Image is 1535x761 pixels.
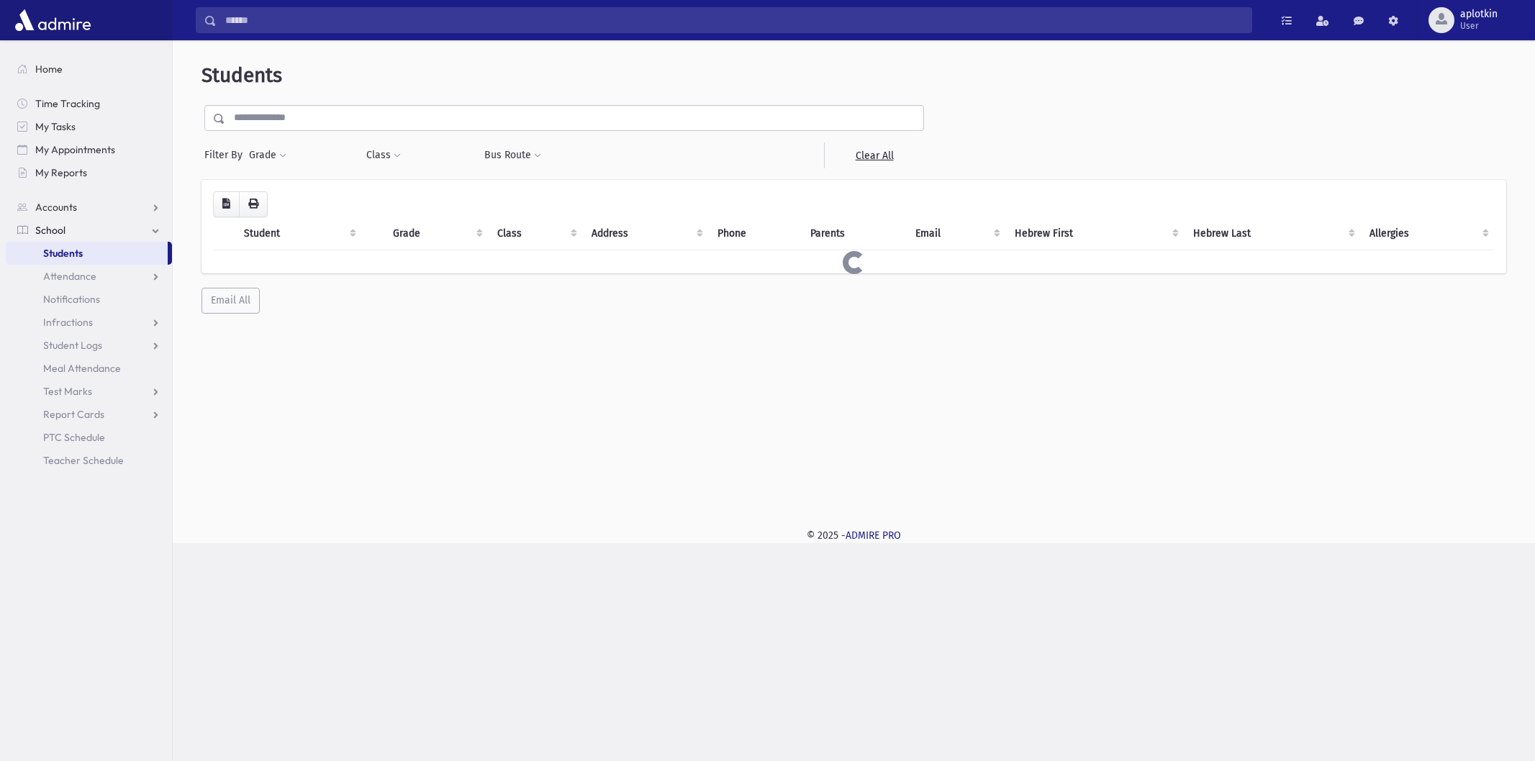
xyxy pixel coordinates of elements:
[6,311,172,334] a: Infractions
[6,58,172,81] a: Home
[802,217,907,250] th: Parents
[6,288,172,311] a: Notifications
[384,217,488,250] th: Grade
[204,147,248,163] span: Filter By
[43,431,105,444] span: PTC Schedule
[6,426,172,449] a: PTC Schedule
[35,166,87,179] span: My Reports
[6,403,172,426] a: Report Cards
[846,529,901,542] a: ADMIRE PRO
[43,247,83,260] span: Students
[6,115,172,138] a: My Tasks
[35,201,77,214] span: Accounts
[12,6,94,35] img: AdmirePro
[35,97,100,110] span: Time Tracking
[43,339,102,352] span: Student Logs
[709,217,801,250] th: Phone
[248,142,287,168] button: Grade
[35,143,115,156] span: My Appointments
[824,142,924,168] a: Clear All
[366,142,402,168] button: Class
[6,380,172,403] a: Test Marks
[43,270,96,283] span: Attendance
[239,191,268,217] button: Print
[907,217,1006,250] th: Email
[6,138,172,161] a: My Appointments
[6,161,172,184] a: My Reports
[6,92,172,115] a: Time Tracking
[6,334,172,357] a: Student Logs
[6,449,172,472] a: Teacher Schedule
[1185,217,1361,250] th: Hebrew Last
[43,293,100,306] span: Notifications
[43,408,104,421] span: Report Cards
[6,219,172,242] a: School
[35,120,76,133] span: My Tasks
[43,362,121,375] span: Meal Attendance
[484,142,542,168] button: Bus Route
[1460,9,1498,20] span: aplotkin
[6,196,172,219] a: Accounts
[583,217,710,250] th: Address
[213,191,240,217] button: CSV
[43,454,124,467] span: Teacher Schedule
[43,385,92,398] span: Test Marks
[1006,217,1185,250] th: Hebrew First
[235,217,362,250] th: Student
[202,63,282,87] span: Students
[43,316,93,329] span: Infractions
[1361,217,1495,250] th: Allergies
[489,217,583,250] th: Class
[6,242,168,265] a: Students
[35,63,63,76] span: Home
[217,7,1251,33] input: Search
[35,224,65,237] span: School
[6,265,172,288] a: Attendance
[196,528,1512,543] div: © 2025 -
[202,288,260,314] button: Email All
[1460,20,1498,32] span: User
[6,357,172,380] a: Meal Attendance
